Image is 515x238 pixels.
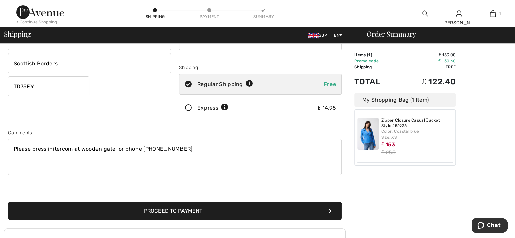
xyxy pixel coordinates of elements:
td: Shipping [354,64,398,70]
div: Regular Shipping [197,80,253,88]
iframe: Opens a widget where you can chat to one of our agents [472,218,508,235]
span: Shipping [4,30,31,37]
td: Total [354,70,398,93]
div: Comments [8,129,342,136]
td: ₤ -30.60 [398,58,456,64]
span: Free [324,81,336,87]
div: Color: Coastal blue Size: XS [381,128,453,140]
td: Items ( ) [354,52,398,58]
img: My Bag [490,9,496,18]
input: Zip/Postal Code [8,76,89,96]
img: UK Pound [308,33,319,38]
span: 1 [368,52,370,57]
img: 1ère Avenue [16,5,64,19]
div: ₤ 14.95 [318,104,336,112]
td: ₤ 153.00 [398,52,456,58]
a: Zipper Closure Casual Jacket Style 251936 [381,118,453,128]
div: Shipping [179,64,342,71]
img: My Info [456,9,462,18]
span: EN [334,33,342,38]
div: Express [197,104,228,112]
input: State/Province [8,53,171,73]
span: 1 [499,10,501,17]
img: search the website [422,9,428,18]
td: Free [398,64,456,70]
td: Promo code [354,58,398,64]
img: Zipper Closure Casual Jacket Style 251936 [357,118,379,150]
div: [PERSON_NAME] [442,19,475,26]
s: ₤ 255 [381,149,396,156]
a: 1 [476,9,509,18]
div: My Shopping Bag (1 Item) [354,93,456,107]
span: ₤ 153 [381,141,395,148]
button: Proceed to Payment [8,202,342,220]
div: Payment [199,14,219,20]
span: GBP [308,33,330,38]
div: Order Summary [359,30,511,37]
div: Summary [253,14,274,20]
a: Sign In [456,10,462,17]
td: ₤ 122.40 [398,70,456,93]
div: Shipping [145,14,165,20]
div: < Continue Shopping [16,19,57,25]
